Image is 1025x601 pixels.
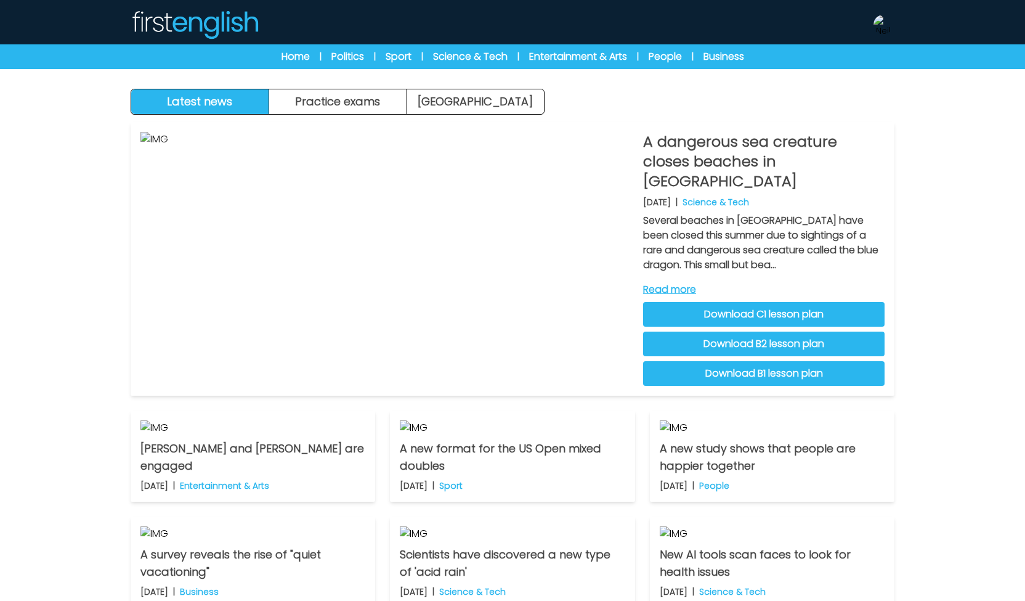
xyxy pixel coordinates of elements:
span: | [320,51,322,63]
p: Science & Tech [439,586,506,598]
a: Politics [331,49,364,64]
a: Science & Tech [433,49,508,64]
a: People [649,49,682,64]
a: Home [282,49,310,64]
a: Download C1 lesson plan [643,302,885,327]
img: IMG [140,526,365,541]
a: Download B1 lesson plan [643,361,885,386]
p: New AI tools scan faces to look for health issues [660,546,885,581]
img: IMG [400,420,625,435]
p: People [699,480,729,492]
a: Read more [643,282,885,297]
p: A new study shows that people are happier together [660,440,885,475]
img: IMG [400,526,625,541]
p: A new format for the US Open mixed doubles [400,440,625,475]
p: [DATE] [660,586,687,598]
b: | [692,586,694,598]
p: [DATE] [643,196,671,208]
p: [PERSON_NAME] and [PERSON_NAME] are engaged [140,440,365,475]
button: Latest news [131,89,269,114]
b: | [173,480,175,492]
a: [GEOGRAPHIC_DATA] [407,89,544,114]
p: [DATE] [400,586,427,598]
b: | [173,586,175,598]
button: Practice exams [269,89,407,114]
a: IMG A new study shows that people are happier together [DATE] | People [650,411,894,502]
a: Sport [386,49,411,64]
span: | [421,51,423,63]
p: Business [180,586,219,598]
p: [DATE] [660,480,687,492]
img: IMG [660,526,885,541]
img: IMG [660,420,885,435]
a: IMG [PERSON_NAME] and [PERSON_NAME] are engaged [DATE] | Entertainment & Arts [131,411,375,502]
img: IMG [140,420,365,435]
p: A survey reveals the rise of "quiet vacationing" [140,546,365,581]
img: IMG [140,132,633,386]
a: Business [703,49,744,64]
img: Logo [131,10,259,39]
p: A dangerous sea creature closes beaches in [GEOGRAPHIC_DATA] [643,132,885,191]
img: Neil Storey [873,15,893,35]
b: | [692,480,694,492]
span: | [374,51,376,63]
b: | [432,586,434,598]
span: | [517,51,519,63]
p: Sport [439,480,463,492]
span: | [692,51,694,63]
p: [DATE] [400,480,427,492]
p: Entertainment & Arts [180,480,269,492]
a: IMG A new format for the US Open mixed doubles [DATE] | Sport [390,411,634,502]
a: Download B2 lesson plan [643,332,885,356]
p: Science & Tech [683,196,749,208]
b: | [676,196,678,208]
b: | [432,480,434,492]
p: [DATE] [140,480,168,492]
p: [DATE] [140,586,168,598]
p: Scientists have discovered a new type of 'acid rain' [400,546,625,581]
p: Several beaches in [GEOGRAPHIC_DATA] have been closed this summer due to sightings of a rare and ... [643,213,885,272]
p: Science & Tech [699,586,766,598]
span: | [637,51,639,63]
a: Entertainment & Arts [529,49,627,64]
